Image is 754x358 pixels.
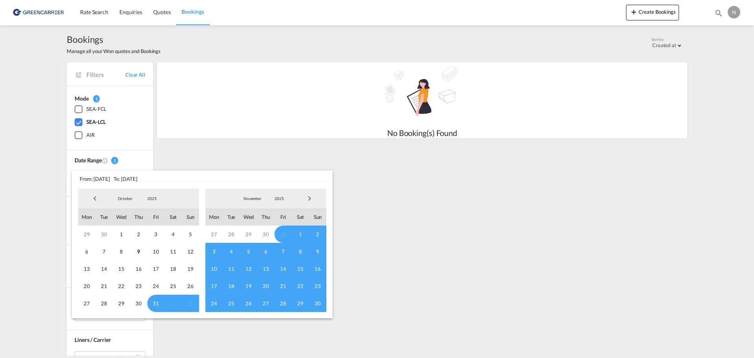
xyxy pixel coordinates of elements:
[302,191,317,206] span: Next Month
[130,208,147,226] span: Thu
[240,208,257,226] span: Wed
[147,208,165,226] span: Fri
[113,196,138,201] span: October
[182,208,199,226] span: Sun
[240,196,265,201] span: November
[292,208,309,226] span: Sat
[275,208,292,226] span: Fri
[266,193,293,204] md-select: Year: 2025
[78,208,95,226] span: Mon
[113,208,130,226] span: Wed
[239,193,266,204] md-select: Month: November
[112,193,139,204] md-select: Month: October
[87,191,103,206] span: Previous Month
[139,196,165,201] span: 2025
[309,208,326,226] span: Sun
[267,196,292,201] span: 2025
[139,193,165,204] md-select: Year: 2025
[205,208,223,226] span: Mon
[165,208,182,226] span: Sat
[223,208,240,226] span: Tue
[95,208,113,226] span: Tue
[257,208,275,226] span: Thu
[72,171,333,182] span: From: [DATE] To: [DATE]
